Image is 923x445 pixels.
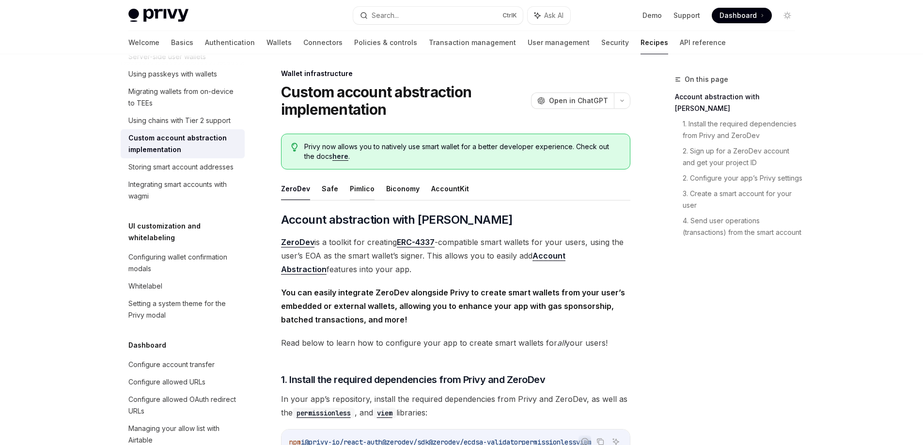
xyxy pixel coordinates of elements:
a: Account abstraction with [PERSON_NAME] [675,89,803,116]
a: Setting a system theme for the Privy modal [121,295,245,324]
a: Connectors [303,31,343,54]
div: Wallet infrastructure [281,69,630,78]
svg: Tip [291,143,298,152]
a: Transaction management [429,31,516,54]
button: Search...CtrlK [353,7,523,24]
a: Demo [642,11,662,20]
span: Open in ChatGPT [549,96,608,106]
div: Using chains with Tier 2 support [128,115,231,126]
button: ZeroDev [281,177,310,200]
button: Ask AI [528,7,570,24]
code: viem [373,408,396,418]
a: Using chains with Tier 2 support [121,112,245,129]
h5: UI customization and whitelabeling [128,220,245,244]
span: Ctrl K [502,12,517,19]
a: 1. Install the required dependencies from Privy and ZeroDev [683,116,803,143]
a: Migrating wallets from on-device to TEEs [121,83,245,112]
a: Configuring wallet confirmation modals [121,248,245,277]
a: Support [673,11,700,20]
a: Custom account abstraction implementation [121,129,245,158]
span: Privy now allows you to natively use smart wallet for a better developer experience. Check out th... [304,142,620,161]
h5: Dashboard [128,339,166,351]
em: all [557,338,565,348]
div: Configure allowed OAuth redirect URLs [128,394,239,417]
div: Whitelabel [128,280,162,292]
span: Dashboard [720,11,757,20]
a: Dashboard [712,8,772,23]
a: Using passkeys with wallets [121,65,245,83]
div: Custom account abstraction implementation [128,132,239,155]
button: AccountKit [431,177,469,200]
div: Configure allowed URLs [128,376,205,388]
a: Storing smart account addresses [121,158,245,176]
a: Basics [171,31,193,54]
a: Security [601,31,629,54]
a: Recipes [641,31,668,54]
a: Configure allowed OAuth redirect URLs [121,391,245,420]
a: here [332,152,348,161]
a: User management [528,31,590,54]
a: 2. Sign up for a ZeroDev account and get your project ID [683,143,803,170]
span: 1. Install the required dependencies from Privy and ZeroDev [281,373,546,386]
div: Integrating smart accounts with wagmi [128,179,239,202]
a: ERC-4337 [397,237,435,247]
div: Storing smart account addresses [128,161,234,173]
button: Safe [322,177,338,200]
button: Toggle dark mode [780,8,795,23]
a: ZeroDev [281,237,314,247]
strong: You can easily integrate ZeroDev alongside Privy to create smart wallets from your user’s embedde... [281,288,625,324]
a: Welcome [128,31,159,54]
a: Authentication [205,31,255,54]
a: Policies & controls [354,31,417,54]
span: Read below to learn how to configure your app to create smart wallets for your users! [281,336,630,350]
div: Search... [372,10,399,21]
span: On this page [685,74,728,85]
span: Ask AI [544,11,563,20]
span: Account abstraction with [PERSON_NAME] [281,212,513,228]
a: 4. Send user operations (transactions) from the smart account [683,213,803,240]
span: is a toolkit for creating -compatible smart wallets for your users, using the user’s EOA as the s... [281,235,630,276]
h1: Custom account abstraction implementation [281,83,527,118]
button: Open in ChatGPT [531,92,614,109]
button: Biconomy [386,177,420,200]
div: Configuring wallet confirmation modals [128,251,239,275]
a: Whitelabel [121,277,245,295]
a: permissionless [293,408,355,417]
a: Configure account transfer [121,356,245,373]
a: 3. Create a smart account for your user [683,186,803,213]
span: In your app’s repository, install the required dependencies from Privy and ZeroDev, as well as th... [281,392,630,419]
a: Configure allowed URLs [121,373,245,391]
a: viem [373,408,396,417]
div: Configure account transfer [128,359,215,370]
code: permissionless [293,408,355,418]
a: Wallets [266,31,292,54]
a: Integrating smart accounts with wagmi [121,176,245,205]
a: API reference [680,31,726,54]
div: Setting a system theme for the Privy modal [128,298,239,321]
img: light logo [128,9,188,22]
a: 2. Configure your app’s Privy settings [683,170,803,186]
button: Pimlico [350,177,375,200]
div: Migrating wallets from on-device to TEEs [128,86,239,109]
div: Using passkeys with wallets [128,68,217,80]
